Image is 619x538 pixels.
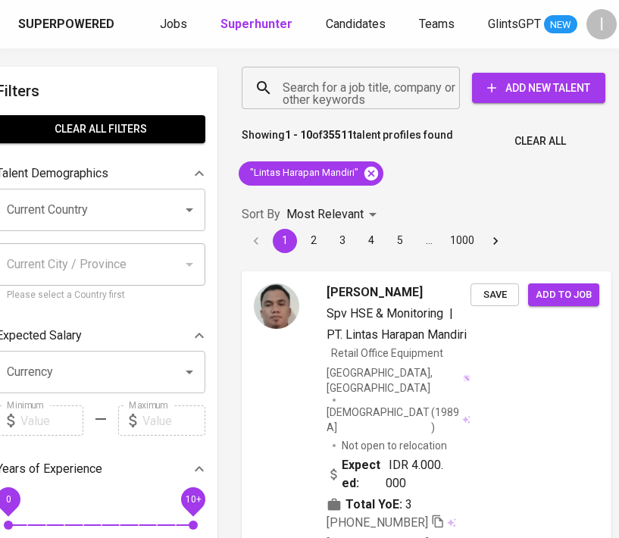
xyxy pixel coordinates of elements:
[471,283,519,307] button: Save
[7,288,195,303] p: Please select a Country first
[179,199,200,221] button: Open
[160,17,187,31] span: Jobs
[239,161,383,186] div: "Lintas Harapan Mandiri"
[302,229,326,253] button: Go to page 2
[273,229,297,253] button: page 1
[160,15,190,34] a: Jobs
[254,283,299,329] img: 5b18e8c8fe404b3112699f49cc020ed7.jpg
[327,456,446,493] div: IDR 4.000.000
[488,17,541,31] span: GlintsGPT
[528,283,599,307] button: Add to job
[185,494,201,505] span: 10+
[514,132,566,151] span: Clear All
[488,15,577,34] a: GlintsGPT NEW
[18,16,114,33] div: Superpowered
[326,17,386,31] span: Candidates
[331,347,443,359] span: Retail Office Equipment
[286,205,364,224] p: Most Relevant
[327,365,471,396] div: [GEOGRAPHIC_DATA], [GEOGRAPHIC_DATA]
[327,283,423,302] span: [PERSON_NAME]
[472,73,605,103] button: Add New Talent
[323,129,353,141] b: 35511
[285,129,312,141] b: 1 - 10
[327,306,443,321] span: Spv HSE & Monitoring
[536,286,592,304] span: Add to job
[242,205,280,224] p: Sort By
[220,15,295,34] a: Superhunter
[142,405,205,436] input: Value
[586,9,617,39] div: I
[179,361,200,383] button: Open
[483,229,508,253] button: Go to next page
[342,456,386,493] b: Expected:
[20,405,83,436] input: Value
[242,229,510,253] nav: pagination navigation
[419,15,458,34] a: Teams
[508,127,572,155] button: Clear All
[326,15,389,34] a: Candidates
[220,17,292,31] b: Superhunter
[345,496,402,514] b: Total YoE:
[18,16,117,33] a: Superpowered
[359,229,383,253] button: Go to page 4
[242,127,453,155] p: Showing of talent profiles found
[327,327,467,342] span: PT. Lintas Harapan Mandiri
[5,494,11,505] span: 0
[330,229,355,253] button: Go to page 3
[484,79,593,98] span: Add New Talent
[239,166,367,180] span: "Lintas Harapan Mandiri"
[327,405,471,435] div: (1989)
[327,405,431,435] span: [DEMOGRAPHIC_DATA]
[405,496,412,514] span: 3
[8,120,193,139] span: Clear All filters
[417,233,441,248] div: …
[327,515,428,530] span: [PHONE_NUMBER]
[342,438,447,453] p: Not open to relocation
[449,305,453,323] span: |
[478,286,511,304] span: Save
[286,201,382,229] div: Most Relevant
[419,17,455,31] span: Teams
[445,229,479,253] button: Go to page 1000
[388,229,412,253] button: Go to page 5
[544,17,577,33] span: NEW
[463,374,471,382] img: magic_wand.svg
